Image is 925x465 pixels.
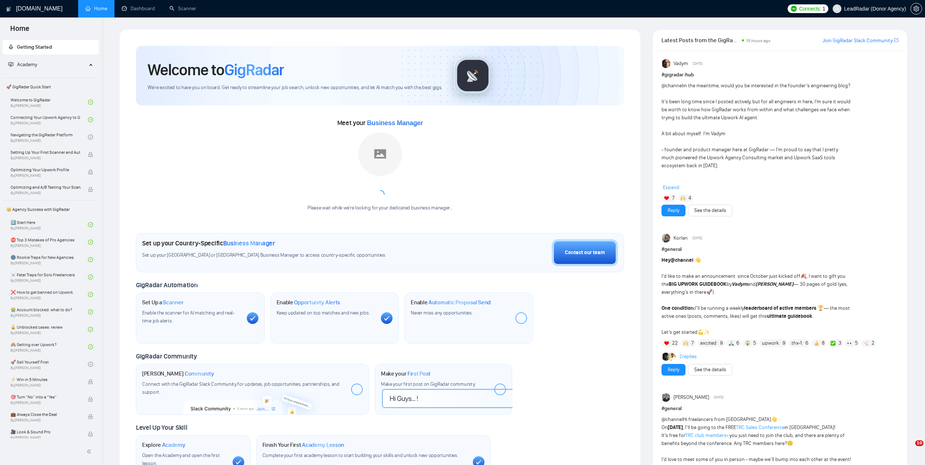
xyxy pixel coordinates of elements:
[673,393,709,401] span: [PERSON_NAME]
[8,44,13,49] span: rocket
[11,191,80,195] span: By [PERSON_NAME]
[88,240,93,245] span: check-circle
[223,239,275,247] span: Business Manager
[88,397,93,402] span: lock
[88,257,93,262] span: check-circle
[11,149,80,156] span: Setting Up Your First Scanner and Auto-Bidder
[11,383,80,388] span: By [PERSON_NAME]
[823,37,893,45] a: Join GigRadar Slack Community
[185,370,214,377] span: Community
[694,366,726,374] a: See the details
[823,5,825,13] span: 1
[374,188,386,200] span: loading
[661,257,693,263] strong: Hey
[11,436,80,440] span: By [PERSON_NAME]
[11,269,88,285] a: ☠️ Fatal Traps for Solo FreelancersBy[PERSON_NAME]
[142,310,234,324] span: Enable the scanner for AI matching and real-time job alerts.
[761,339,780,347] span: :upwork:
[720,340,723,347] span: 9
[693,60,703,67] span: [DATE]
[911,6,922,12] span: setting
[783,340,785,347] span: 9
[691,340,694,347] span: 7
[662,59,671,68] img: Vadym
[277,299,341,306] h1: Enable
[381,370,431,377] h1: Make your
[367,119,423,127] span: Business Manager
[694,207,726,215] a: See the details
[11,94,88,110] a: Welcome to GigRadarBy[PERSON_NAME]
[11,418,80,422] span: By [PERSON_NAME]
[88,152,93,157] span: lock
[11,356,88,372] a: 🚀 Sell Yourself FirstBy[PERSON_NAME]
[277,310,370,316] span: Keep updated on top matches and new jobs.
[683,341,688,346] img: 🙌
[679,353,697,360] a: 2replies
[791,339,803,347] span: :thx-1:
[661,245,898,253] h1: # general
[552,239,618,266] button: Contact our team
[8,61,37,68] span: Academy
[910,6,922,12] a: setting
[11,234,88,250] a: ⛔ Top 3 Mistakes of Pro AgenciesBy[PERSON_NAME]
[11,304,88,320] a: 😭 Account blocked: what to do?By[PERSON_NAME]
[753,340,756,347] span: 5
[303,205,457,212] div: Please wait while we're looking for your dedicated business manager...
[3,202,98,217] span: 👑 Agency Success with GigRadar
[224,60,284,80] span: GigRadar
[736,340,739,347] span: 6
[88,274,93,280] span: check-circle
[8,62,13,67] span: fund-projection-screen
[817,305,824,311] span: 🏆
[88,327,93,332] span: check-circle
[894,37,898,44] a: export
[661,305,695,311] strong: One condition:
[17,61,37,68] span: Academy
[688,205,732,216] button: See the details
[756,281,793,287] strong: [PERSON_NAME]
[88,309,93,314] span: check-circle
[800,273,807,279] span: 🍂
[805,340,808,347] span: 6
[142,370,214,377] h1: [PERSON_NAME]
[148,84,442,91] span: We're excited to have you on board. Get ready to streamline your job search, unlock new opportuni...
[88,187,93,192] span: lock
[411,299,491,306] h1: Enable
[661,71,898,79] h1: # gigradar-hub
[17,44,52,50] span: Getting Started
[661,364,685,376] button: Reply
[294,299,340,306] span: Opportunity Alerts
[455,57,491,94] img: gigradar-logo.png
[695,257,701,263] span: 👋
[685,432,727,438] a: TRC club members
[661,83,683,89] span: @channel
[872,340,874,347] span: 2
[729,341,734,346] img: 🙏
[663,184,679,191] span: Expand
[864,341,869,346] img: ✨
[671,257,693,263] span: @channel
[148,60,284,80] h1: Welcome to
[122,5,155,12] a: dashboardDashboard
[3,40,99,55] li: Getting Started
[6,3,11,15] img: logo
[302,441,344,449] span: Academy Lesson
[661,82,851,242] div: in the meantime, would you be interested in the founder’s engineering blog? It’s been long time s...
[11,112,88,128] a: Connecting Your Upwork Agency to GigRadarBy[PERSON_NAME]
[915,440,924,446] span: 10
[697,329,704,335] span: 💪
[381,381,475,387] span: Make your first post on GigRadar community.
[142,239,275,247] h1: Set up your Country-Specific
[664,341,669,346] img: ❤️
[744,305,816,311] strong: leaderboard of active members
[11,286,88,302] a: ❌ How to get banned on UpworkBy[PERSON_NAME]
[688,364,732,376] button: See the details
[822,340,825,347] span: 8
[142,252,428,259] span: Set up your [GEOGRAPHIC_DATA] or [GEOGRAPHIC_DATA] Business Manager to access country-specific op...
[706,289,712,295] span: 🚀
[88,135,93,140] span: check-circle
[11,252,88,268] a: 🌚 Rookie Traps for New AgenciesBy[PERSON_NAME]
[87,448,94,455] span: double-left
[262,441,344,449] h1: Finish Your First
[664,196,669,201] img: ❤️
